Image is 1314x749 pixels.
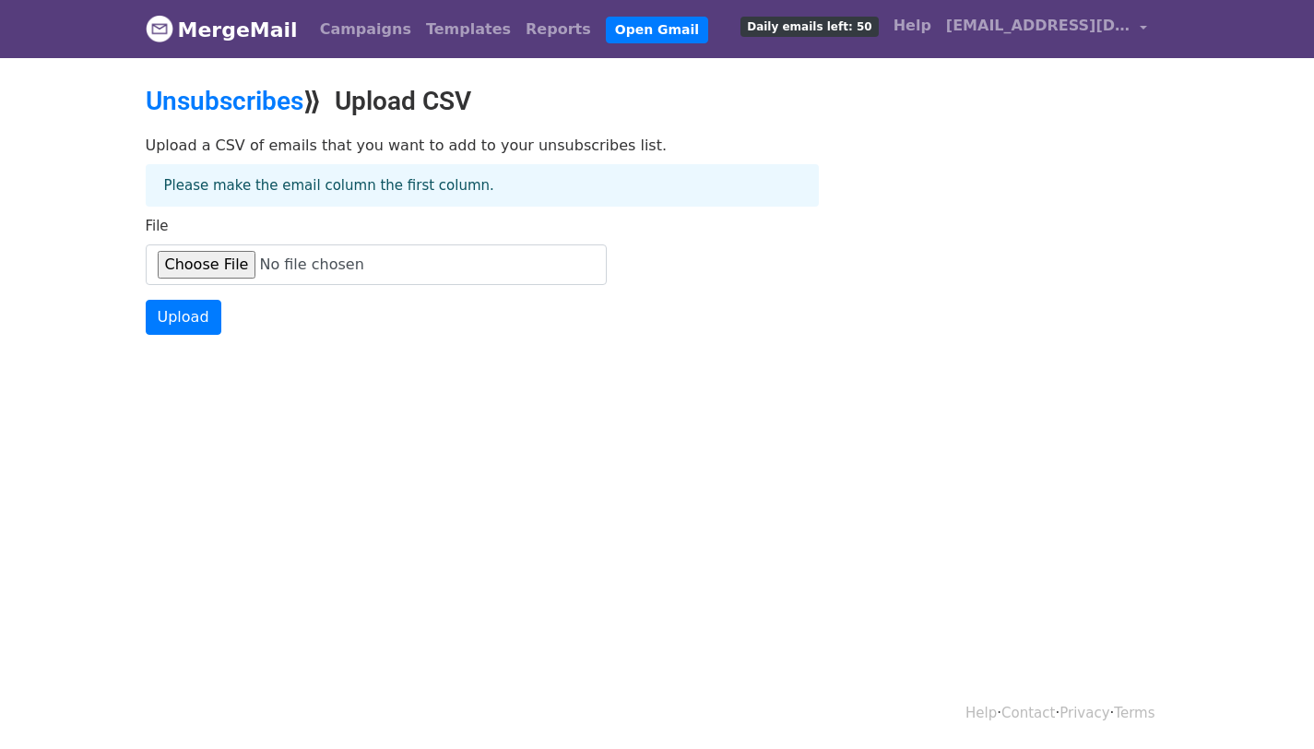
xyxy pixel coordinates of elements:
a: MergeMail [146,10,298,49]
label: File [146,216,169,237]
a: Open Gmail [606,17,708,43]
span: [EMAIL_ADDRESS][DOMAIN_NAME] [946,15,1131,37]
a: Help [965,705,997,721]
p: Upload a CSV of emails that you want to add to your unsubscribes list. [146,136,819,155]
a: Reports [518,11,598,48]
input: Upload [146,300,221,335]
a: Templates [419,11,518,48]
a: [EMAIL_ADDRESS][DOMAIN_NAME] [939,7,1154,51]
a: Help [886,7,939,44]
div: Please make the email column the first column. [146,164,819,208]
a: Privacy [1059,705,1109,721]
img: MergeMail logo [146,15,173,42]
a: Terms [1114,705,1154,721]
h2: ⟫ Upload CSV [146,86,819,117]
a: Unsubscribes [146,86,303,116]
span: Daily emails left: 50 [740,17,878,37]
a: Campaigns [313,11,419,48]
a: Contact [1001,705,1055,721]
a: Daily emails left: 50 [733,7,885,44]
